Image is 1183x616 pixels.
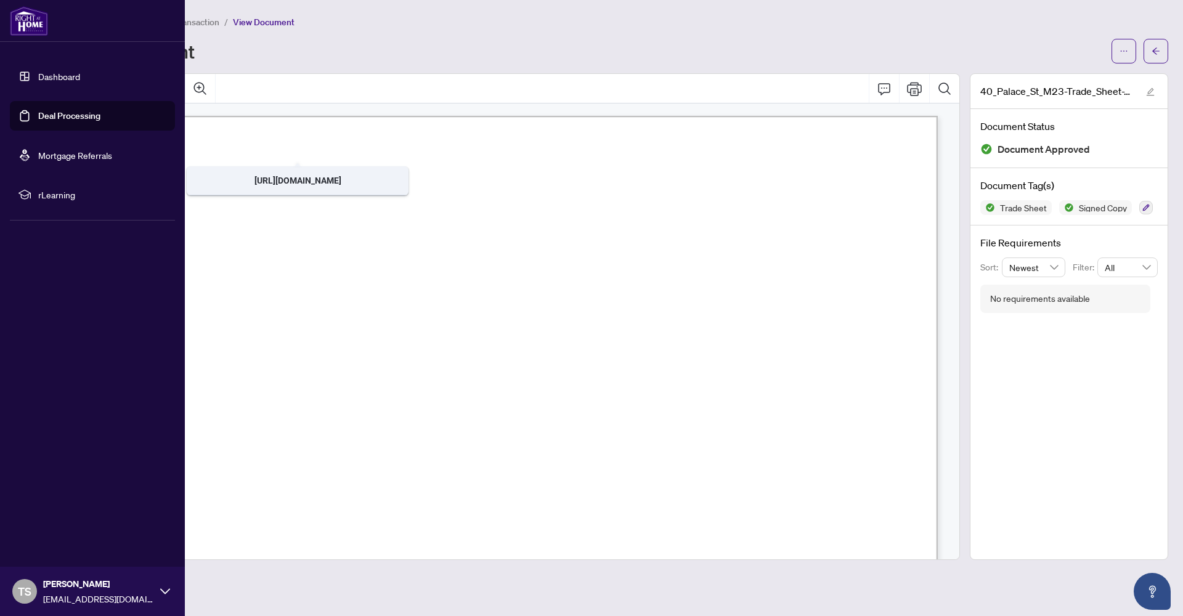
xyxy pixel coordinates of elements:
[980,143,993,155] img: Document Status
[998,141,1090,158] span: Document Approved
[153,17,219,28] span: View Transaction
[18,583,31,600] span: TS
[1105,258,1150,277] span: All
[38,71,80,82] a: Dashboard
[1120,47,1128,55] span: ellipsis
[980,119,1158,134] h4: Document Status
[233,17,295,28] span: View Document
[1059,200,1074,215] img: Status Icon
[980,84,1134,99] span: 40_Palace_St_M23-Trade_Sheet-Trivina_to_review.pdf
[980,235,1158,250] h4: File Requirements
[1074,203,1132,212] span: Signed Copy
[1146,87,1155,96] span: edit
[38,150,112,161] a: Mortgage Referrals
[38,110,100,121] a: Deal Processing
[995,203,1052,212] span: Trade Sheet
[980,261,1002,274] p: Sort:
[1134,573,1171,610] button: Open asap
[980,178,1158,193] h4: Document Tag(s)
[10,6,48,36] img: logo
[1009,258,1059,277] span: Newest
[1152,47,1160,55] span: arrow-left
[980,200,995,215] img: Status Icon
[43,577,154,591] span: [PERSON_NAME]
[43,592,154,606] span: [EMAIL_ADDRESS][DOMAIN_NAME]
[990,292,1090,306] div: No requirements available
[1073,261,1097,274] p: Filter:
[38,188,166,201] span: rLearning
[224,15,228,29] li: /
